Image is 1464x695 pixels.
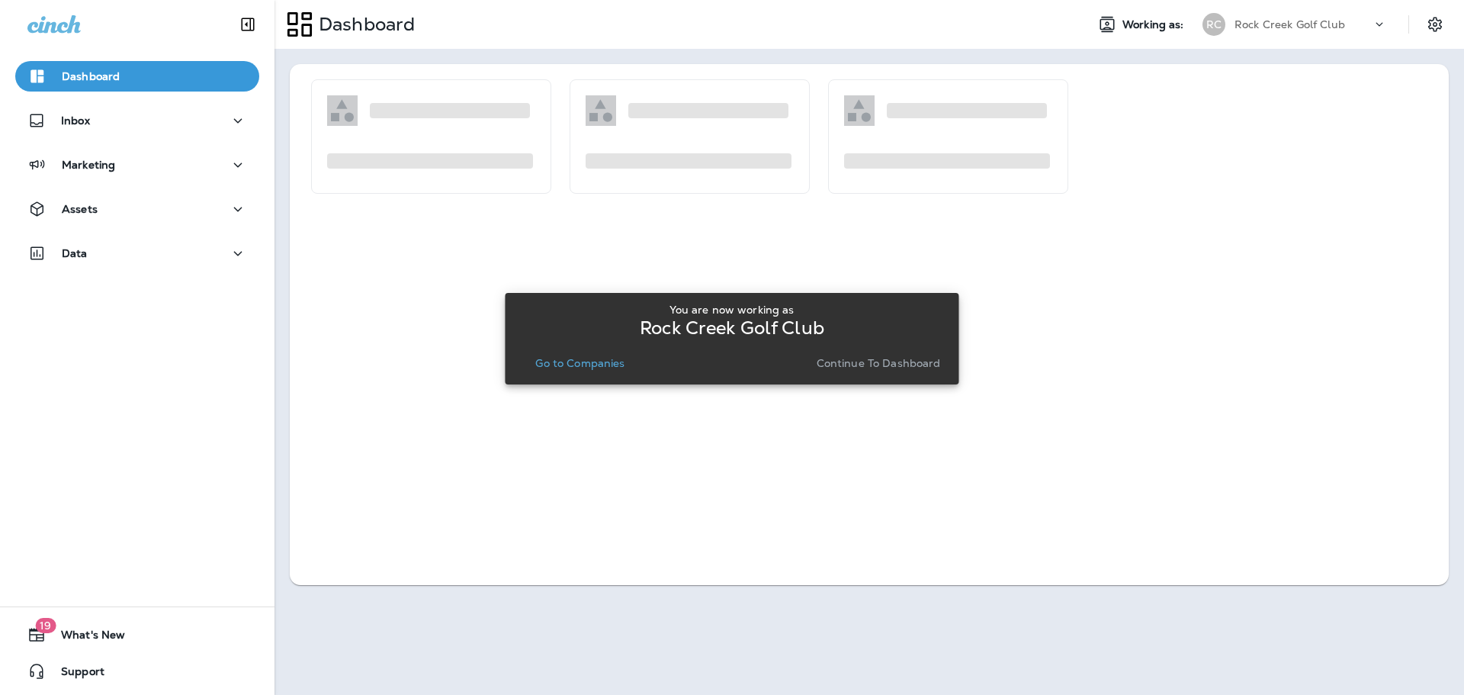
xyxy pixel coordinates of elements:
button: Assets [15,194,259,224]
p: Continue to Dashboard [817,357,941,369]
p: Rock Creek Golf Club [640,322,824,334]
p: Marketing [62,159,115,171]
button: 19What's New [15,619,259,650]
span: Support [46,665,104,684]
button: Inbox [15,105,259,136]
button: Settings [1421,11,1449,38]
button: Dashboard [15,61,259,92]
p: You are now working as [669,304,794,316]
button: Marketing [15,150,259,180]
span: 19 [35,618,56,633]
span: What's New [46,629,125,647]
p: Dashboard [313,13,415,36]
button: Support [15,656,259,687]
p: Rock Creek Golf Club [1234,18,1345,31]
button: Continue to Dashboard [811,352,947,374]
p: Inbox [61,114,90,127]
div: RC [1202,13,1225,36]
p: Assets [62,203,98,215]
p: Data [62,247,88,259]
p: Dashboard [62,70,120,82]
button: Collapse Sidebar [226,9,269,40]
button: Data [15,238,259,269]
span: Working as: [1122,18,1187,31]
button: Go to Companies [529,352,631,374]
p: Go to Companies [535,357,624,369]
